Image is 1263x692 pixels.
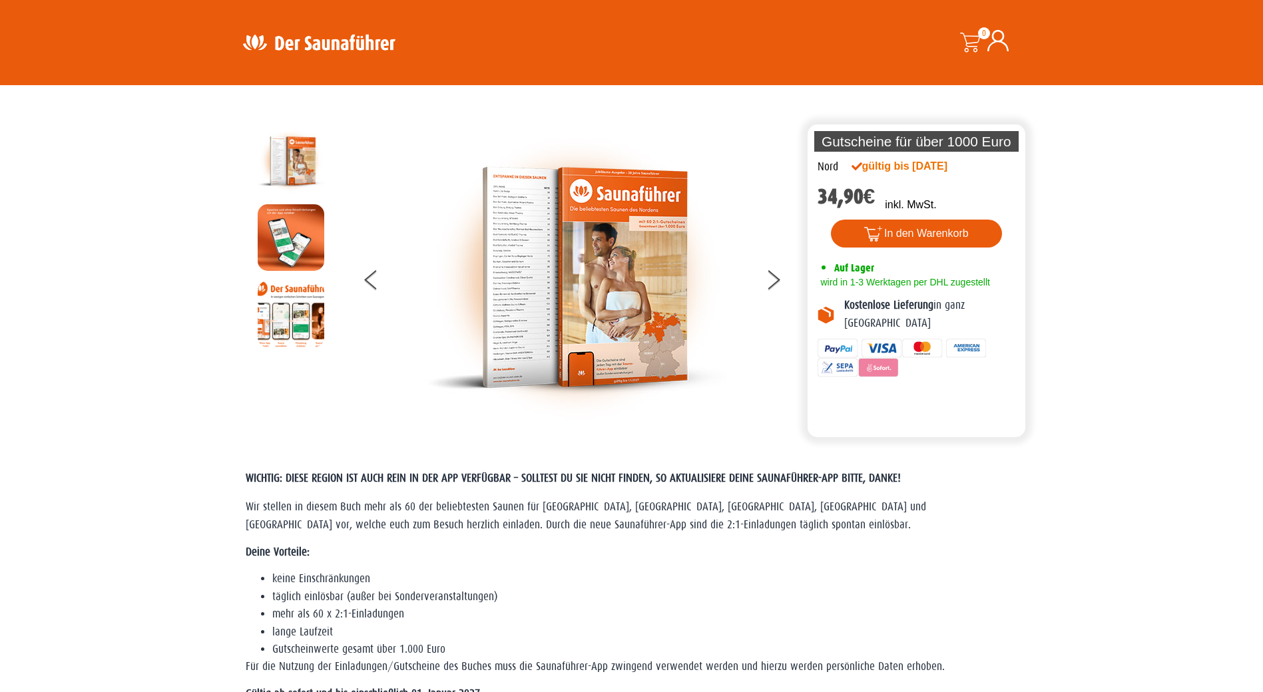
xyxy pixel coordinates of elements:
p: Für die Nutzung der Einladungen/Gutscheine des Buches muss die Saunaführer-App zwingend verwendet... [246,658,1018,675]
div: Nord [818,158,838,176]
li: täglich einlösbar (außer bei Sonderveranstaltungen) [272,588,1018,605]
img: der-saunafuehrer-2025-nord [427,128,726,427]
bdi: 34,90 [818,184,876,209]
button: In den Warenkorb [831,220,1002,248]
span: Auf Lager [834,261,874,274]
span: 0 [978,27,990,39]
span: Wir stellen in diesem Buch mehr als 60 der beliebtesten Saunen für [GEOGRAPHIC_DATA], [GEOGRAPHIC... [246,500,926,530]
p: Gutscheine für über 1000 Euro [814,131,1019,152]
li: mehr als 60 x 2:1-Einladungen [272,605,1018,623]
li: lange Laufzeit [272,623,1018,641]
span: € [864,184,876,209]
span: wird in 1-3 Werktagen per DHL zugestellt [818,277,990,287]
img: MOCKUP-iPhone_regional [258,204,324,271]
p: inkl. MwSt. [885,197,936,213]
b: Kostenlose Lieferung [844,299,933,311]
strong: Deine Vorteile: [246,546,310,558]
img: der-saunafuehrer-2025-nord [258,128,324,194]
div: gültig bis [DATE] [852,158,977,174]
p: in ganz [GEOGRAPHIC_DATA] [844,297,1016,332]
img: Anleitung7tn [258,281,324,347]
li: keine Einschränkungen [272,570,1018,588]
li: Gutscheinwerte gesamt über 1.000 Euro [272,641,1018,658]
span: WICHTIG: DIESE REGION IST AUCH REIN IN DER APP VERFÜGBAR – SOLLTEST DU SIE NICHT FINDEN, SO AKTUA... [246,472,901,484]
